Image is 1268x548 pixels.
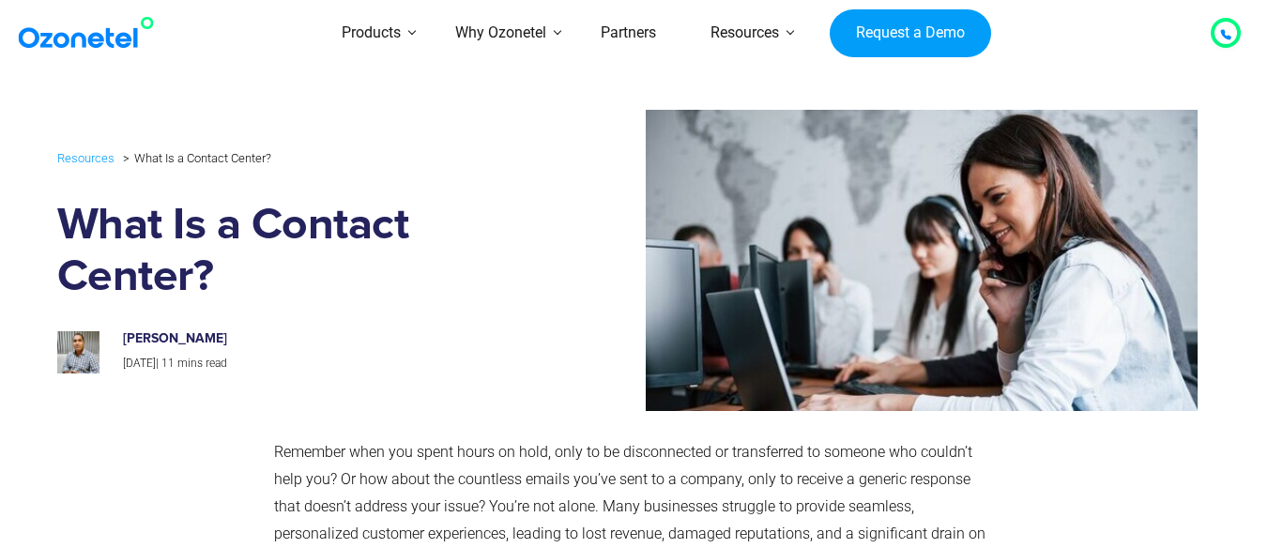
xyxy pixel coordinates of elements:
[57,331,99,373] img: prashanth-kancherla_avatar-200x200.jpeg
[123,357,156,370] span: [DATE]
[177,357,227,370] span: mins read
[123,331,519,347] h6: [PERSON_NAME]
[161,357,175,370] span: 11
[57,200,539,303] h1: What Is a Contact Center?
[118,146,271,170] li: What Is a Contact Center?
[57,147,115,169] a: Resources
[830,9,990,58] a: Request a Demo
[552,110,1198,411] img: What is Contact Center [+Meaning, Working, Benefits, Types]
[123,354,519,374] p: |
